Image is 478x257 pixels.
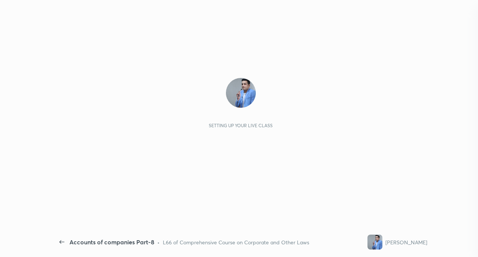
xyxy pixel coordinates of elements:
[69,238,154,247] div: Accounts of companies Part-8
[385,238,427,246] div: [PERSON_NAME]
[209,123,273,128] div: Setting up your live class
[157,238,160,246] div: •
[163,238,309,246] div: L66 of Comprehensive Course on Corporate and Other Laws
[226,78,256,108] img: 5a270568c3c64797abd277386626bc37.jpg
[367,235,382,250] img: 5a270568c3c64797abd277386626bc37.jpg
